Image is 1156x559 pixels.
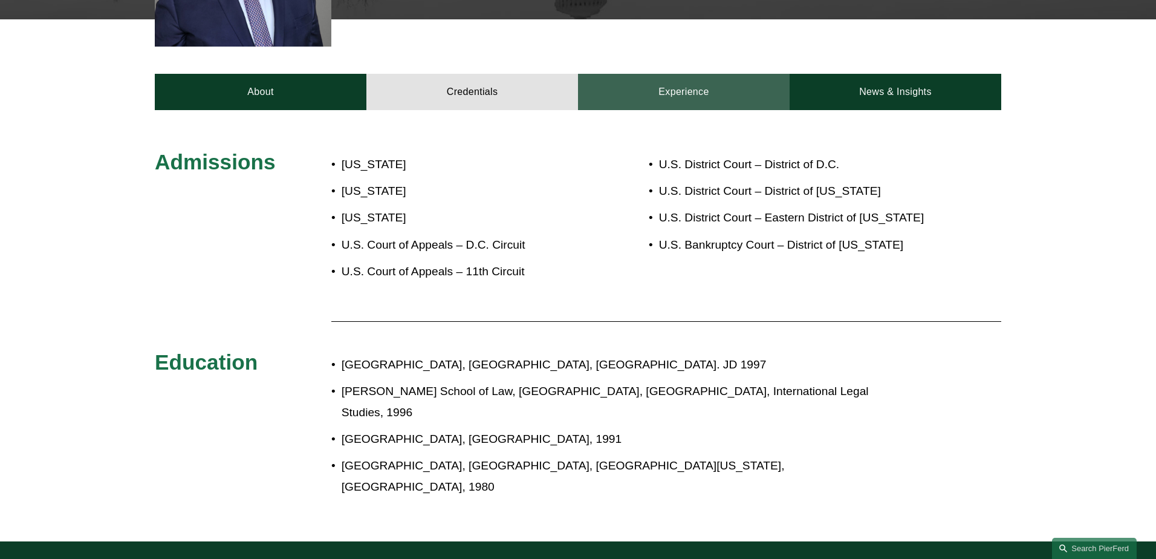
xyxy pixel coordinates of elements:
p: [US_STATE] [342,208,578,229]
a: Search this site [1052,538,1137,559]
p: U.S. Court of Appeals – D.C. Circuit [342,235,578,256]
a: News & Insights [790,74,1001,110]
p: U.S. Court of Appeals – 11th Circuit [342,261,578,283]
a: Experience [578,74,790,110]
p: U.S. District Court – District of [US_STATE] [659,181,931,202]
p: U.S. District Court – Eastern District of [US_STATE] [659,208,931,229]
span: Education [155,350,258,374]
p: U.S. Bankruptcy Court – District of [US_STATE] [659,235,931,256]
a: About [155,74,366,110]
a: Credentials [366,74,578,110]
p: [GEOGRAPHIC_DATA], [GEOGRAPHIC_DATA], [GEOGRAPHIC_DATA]. JD 1997 [342,355,895,376]
p: [US_STATE] [342,154,578,175]
p: [PERSON_NAME] School of Law, [GEOGRAPHIC_DATA], [GEOGRAPHIC_DATA], International Legal Studies, 1996 [342,381,895,423]
p: [GEOGRAPHIC_DATA], [GEOGRAPHIC_DATA], 1991 [342,429,895,450]
p: U.S. District Court – District of D.C. [659,154,931,175]
p: [US_STATE] [342,181,578,202]
span: Admissions [155,150,275,174]
p: [GEOGRAPHIC_DATA], [GEOGRAPHIC_DATA], [GEOGRAPHIC_DATA][US_STATE], [GEOGRAPHIC_DATA], 1980 [342,456,895,497]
